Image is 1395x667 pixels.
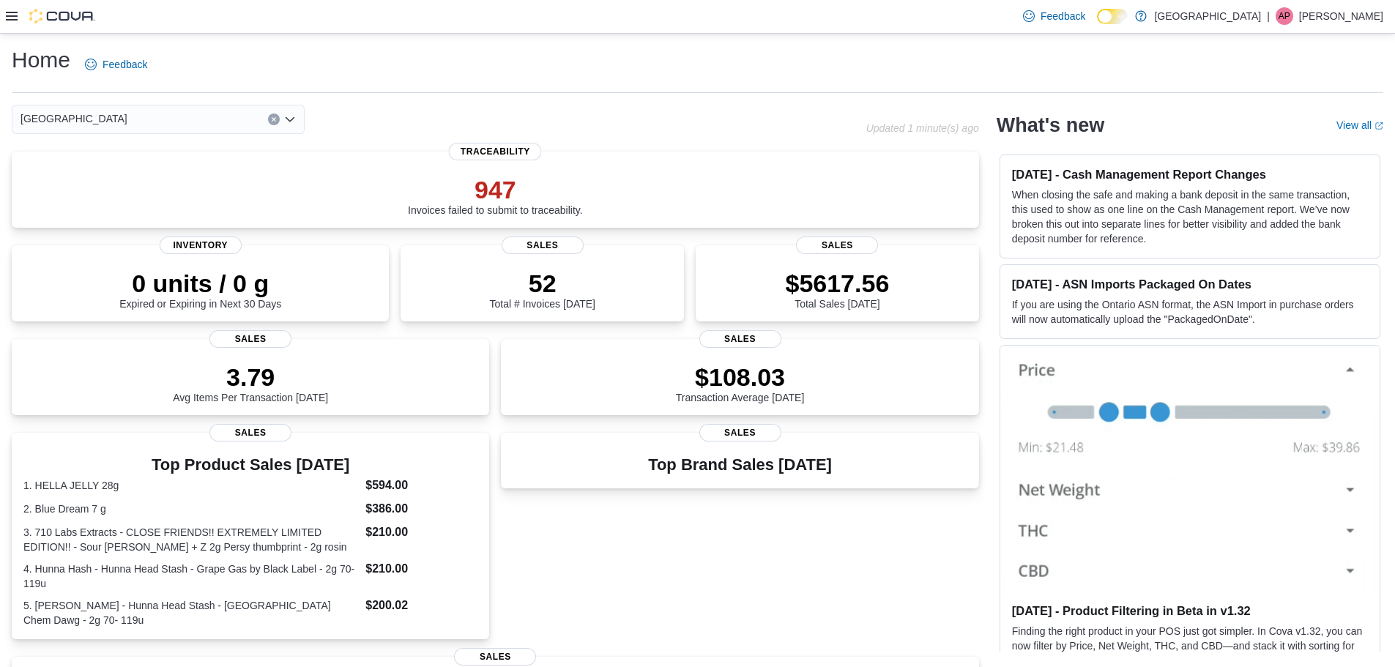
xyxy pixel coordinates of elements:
[23,525,360,554] dt: 3. 710 Labs Extracts - CLOSE FRIENDS!! EXTREMELY LIMITED EDITION!! - Sour [PERSON_NAME] + Z 2g Pe...
[866,122,979,134] p: Updated 1 minute(s) ago
[209,424,291,441] span: Sales
[103,57,147,72] span: Feedback
[268,113,280,125] button: Clear input
[365,500,477,518] dd: $386.00
[29,9,95,23] img: Cova
[1041,9,1085,23] span: Feedback
[119,269,281,310] div: Expired or Expiring in Next 30 Days
[23,598,360,627] dt: 5. [PERSON_NAME] - Hunna Head Stash - [GEOGRAPHIC_DATA] Chem Dawg - 2g 70- 119u
[796,236,878,254] span: Sales
[1299,7,1383,25] p: [PERSON_NAME]
[365,560,477,578] dd: $210.00
[23,502,360,516] dt: 2. Blue Dream 7 g
[648,456,832,474] h3: Top Brand Sales [DATE]
[408,175,583,216] div: Invoices failed to submit to traceability.
[1267,7,1270,25] p: |
[21,110,127,127] span: [GEOGRAPHIC_DATA]
[284,113,296,125] button: Open list of options
[785,269,889,298] p: $5617.56
[490,269,595,310] div: Total # Invoices [DATE]
[676,362,805,403] div: Transaction Average [DATE]
[1012,187,1368,246] p: When closing the safe and making a bank deposit in the same transaction, this used to show as one...
[23,478,360,493] dt: 1. HELLA JELLY 28g
[23,456,477,474] h3: Top Product Sales [DATE]
[365,523,477,541] dd: $210.00
[699,424,781,441] span: Sales
[1279,7,1290,25] span: AP
[209,330,291,348] span: Sales
[454,648,536,666] span: Sales
[160,236,242,254] span: Inventory
[408,175,583,204] p: 947
[79,50,153,79] a: Feedback
[1012,297,1368,327] p: If you are using the Ontario ASN format, the ASN Import in purchase orders will now automatically...
[1097,24,1098,25] span: Dark Mode
[1012,167,1368,182] h3: [DATE] - Cash Management Report Changes
[1012,277,1368,291] h3: [DATE] - ASN Imports Packaged On Dates
[502,236,584,254] span: Sales
[1374,122,1383,130] svg: External link
[1154,7,1261,25] p: [GEOGRAPHIC_DATA]
[490,269,595,298] p: 52
[699,330,781,348] span: Sales
[365,477,477,494] dd: $594.00
[676,362,805,392] p: $108.03
[1097,9,1128,24] input: Dark Mode
[1017,1,1091,31] a: Feedback
[173,362,328,392] p: 3.79
[23,562,360,591] dt: 4. Hunna Hash - Hunna Head Stash - Grape Gas by Black Label - 2g 70- 119u
[12,45,70,75] h1: Home
[1336,119,1383,131] a: View allExternal link
[449,143,542,160] span: Traceability
[173,362,328,403] div: Avg Items Per Transaction [DATE]
[1012,603,1368,618] h3: [DATE] - Product Filtering in Beta in v1.32
[119,269,281,298] p: 0 units / 0 g
[785,269,889,310] div: Total Sales [DATE]
[1276,7,1293,25] div: Alyssa Poage
[365,597,477,614] dd: $200.02
[997,113,1104,137] h2: What's new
